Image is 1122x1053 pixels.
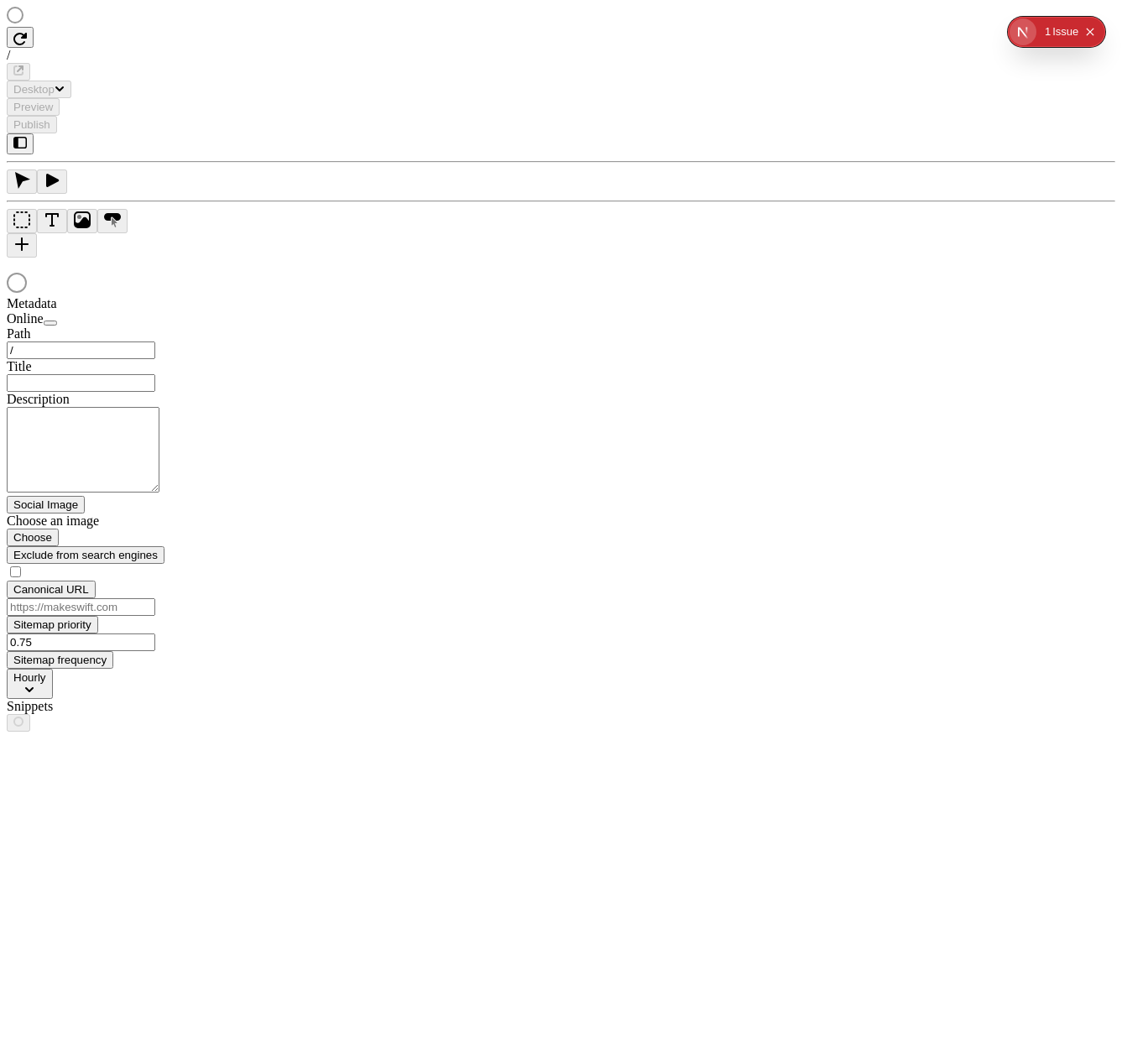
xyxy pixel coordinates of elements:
[13,101,53,113] span: Preview
[13,498,78,511] span: Social Image
[7,311,44,326] span: Online
[7,546,164,564] button: Exclude from search engines
[7,669,53,699] button: Hourly
[13,654,107,666] span: Sitemap frequency
[7,651,113,669] button: Sitemap frequency
[13,583,89,596] span: Canonical URL
[7,616,98,633] button: Sitemap priority
[7,116,57,133] button: Publish
[7,209,37,233] button: Box
[13,531,52,544] span: Choose
[7,98,60,116] button: Preview
[13,549,158,561] span: Exclude from search engines
[7,581,96,598] button: Canonical URL
[13,671,46,684] span: Hourly
[7,326,30,341] span: Path
[13,83,55,96] span: Desktop
[37,209,67,233] button: Text
[7,359,32,373] span: Title
[7,296,208,311] div: Metadata
[13,618,91,631] span: Sitemap priority
[7,529,59,546] button: Choose
[67,209,97,233] button: Image
[7,48,1115,63] div: /
[7,598,155,616] input: https://makeswift.com
[7,513,208,529] div: Choose an image
[7,699,208,714] div: Snippets
[13,118,50,131] span: Publish
[7,392,70,406] span: Description
[7,81,71,98] button: Desktop
[7,496,85,513] button: Social Image
[97,209,128,233] button: Button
